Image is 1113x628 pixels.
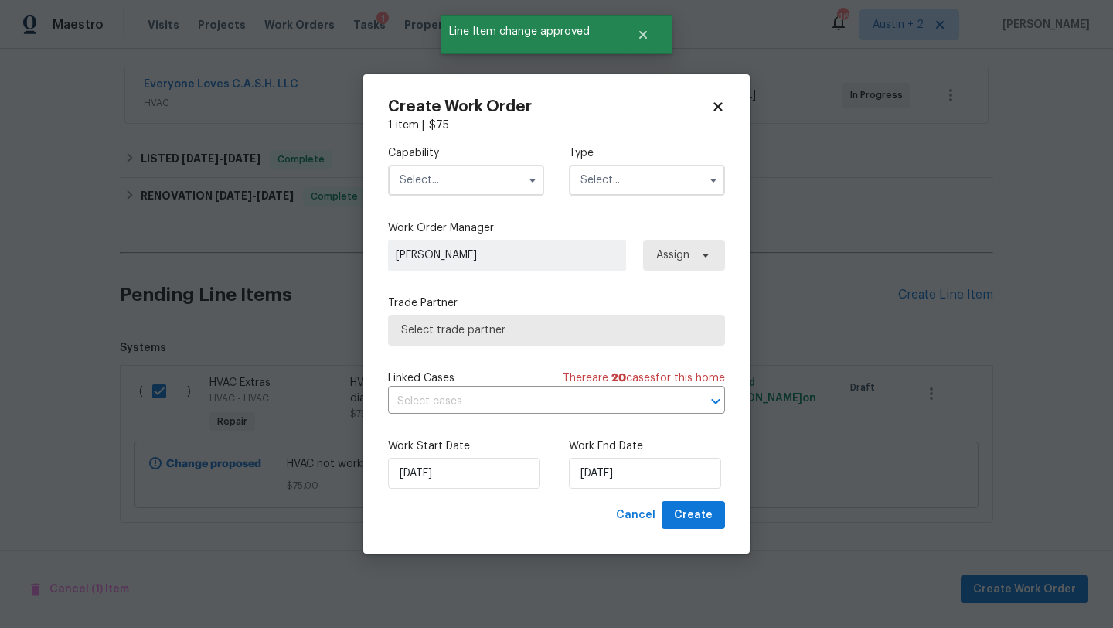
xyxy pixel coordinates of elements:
[705,391,727,412] button: Open
[388,145,544,161] label: Capability
[388,295,725,311] label: Trade Partner
[656,247,689,263] span: Assign
[569,458,721,489] input: M/D/YYYY
[401,323,712,338] span: Select trade partner
[388,390,682,414] input: Select cases
[388,118,725,133] div: 1 item |
[429,120,449,131] span: $ 75
[569,145,725,161] label: Type
[388,458,540,489] input: M/D/YYYY
[388,165,544,196] input: Select...
[388,370,454,386] span: Linked Cases
[569,165,725,196] input: Select...
[569,439,725,454] label: Work End Date
[563,370,725,386] span: There are case s for this home
[662,501,725,530] button: Create
[441,15,618,48] span: Line Item change approved
[388,99,711,114] h2: Create Work Order
[388,220,725,236] label: Work Order Manager
[388,439,544,454] label: Work Start Date
[674,506,713,525] span: Create
[523,171,542,189] button: Show options
[618,19,669,50] button: Close
[610,501,662,530] button: Cancel
[616,506,655,525] span: Cancel
[704,171,723,189] button: Show options
[396,247,618,263] span: [PERSON_NAME]
[611,373,626,384] span: 20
